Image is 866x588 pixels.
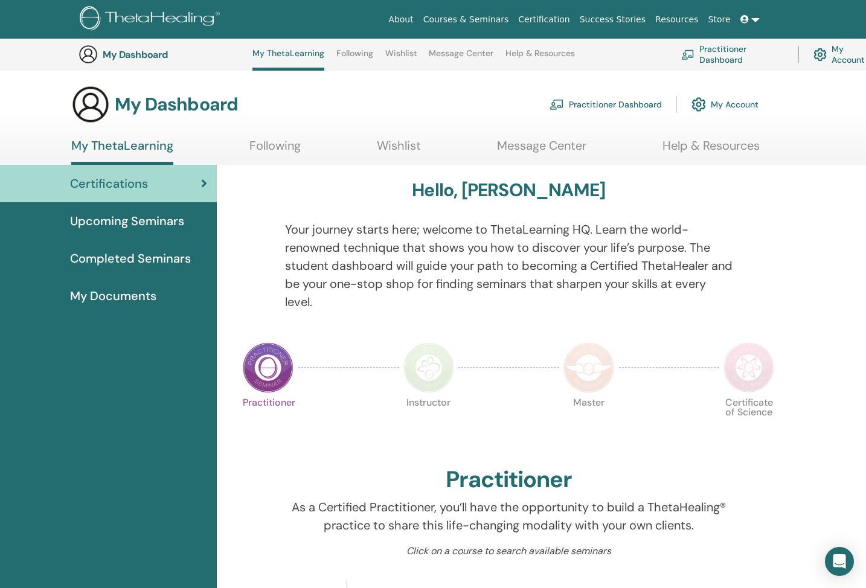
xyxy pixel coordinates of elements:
[377,138,421,162] a: Wishlist
[70,249,191,267] span: Completed Seminars
[70,287,156,305] span: My Documents
[71,138,173,165] a: My ThetaLearning
[403,342,454,393] img: Instructor
[103,49,223,60] h3: My Dashboard
[243,398,293,449] p: Practitioner
[650,8,704,31] a: Resources
[115,94,238,115] h3: My Dashboard
[513,8,574,31] a: Certification
[383,8,418,31] a: About
[71,85,110,124] img: generic-user-icon.jpg
[723,342,774,393] img: Certificate of Science
[249,138,301,162] a: Following
[429,48,493,68] a: Message Center
[412,179,605,201] h3: Hello, [PERSON_NAME]
[681,50,694,59] img: chalkboard-teacher.svg
[252,48,324,71] a: My ThetaLearning
[825,547,854,576] div: Open Intercom Messenger
[285,220,733,311] p: Your journey starts here; welcome to ThetaLearning HQ. Learn the world-renowned technique that sh...
[681,41,783,68] a: Practitioner Dashboard
[662,138,760,162] a: Help & Resources
[80,6,224,33] img: logo.png
[285,544,733,558] p: Click on a course to search available seminars
[70,212,184,230] span: Upcoming Seminars
[505,48,575,68] a: Help & Resources
[285,498,733,534] p: As a Certified Practitioner, you’ll have the opportunity to build a ThetaHealing® practice to sha...
[691,91,759,118] a: My Account
[446,466,572,494] h2: Practitioner
[563,342,614,393] img: Master
[79,45,98,64] img: generic-user-icon.jpg
[550,91,662,118] a: Practitioner Dashboard
[70,174,148,193] span: Certifications
[336,48,373,68] a: Following
[497,138,586,162] a: Message Center
[704,8,736,31] a: Store
[723,398,774,449] p: Certificate of Science
[813,45,827,64] img: cog.svg
[575,8,650,31] a: Success Stories
[419,8,514,31] a: Courses & Seminars
[691,94,706,115] img: cog.svg
[403,398,454,449] p: Instructor
[550,99,564,110] img: chalkboard-teacher.svg
[563,398,614,449] p: Master
[385,48,417,68] a: Wishlist
[243,342,293,393] img: Practitioner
